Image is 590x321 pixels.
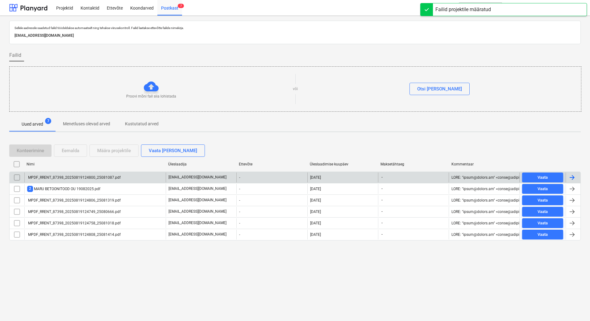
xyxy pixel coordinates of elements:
p: [EMAIL_ADDRESS][DOMAIN_NAME] [168,209,226,214]
span: - [381,209,383,214]
div: - [236,207,307,217]
p: Menetluses olevad arved [63,121,110,127]
span: 7 [178,4,184,8]
div: [DATE] [310,198,321,202]
iframe: Chat Widget [559,291,590,321]
span: - [381,220,383,226]
span: - [381,232,383,237]
p: või [293,86,298,92]
div: MARU BETOONITOOD OU 19082025.pdf [27,186,100,192]
div: Failid projektile määratud [435,6,491,13]
div: MPDF_RRENT_87398_20250819124749_25080666.pdf [27,210,121,214]
span: - [381,186,383,191]
button: Vaata [522,218,563,228]
p: [EMAIL_ADDRESS][DOMAIN_NAME] [168,220,226,226]
div: Maksetähtaeg [380,162,446,166]
div: Kommentaar [451,162,517,166]
button: Vaata [522,207,563,217]
div: [DATE] [310,187,321,191]
div: - [236,195,307,205]
div: - [236,184,307,194]
div: Proovi mõni fail siia lohistadavõiOtsi [PERSON_NAME] [9,66,581,112]
div: [DATE] [310,175,321,180]
p: [EMAIL_ADDRESS][DOMAIN_NAME] [168,198,226,203]
p: Proovi mõni fail siia lohistada [126,94,176,99]
p: [EMAIL_ADDRESS][DOMAIN_NAME] [168,232,226,237]
div: Üleslaadija [168,162,234,166]
div: Üleslaadimise kuupäev [310,162,376,166]
div: Vaata [538,220,548,227]
p: Sellele aadressile saadetud failid töödeldakse automaatselt ning tehakse viirusekontroll. Failid ... [15,26,575,30]
span: Failid [9,52,21,59]
div: Vaata [PERSON_NAME] [149,147,197,155]
div: [DATE] [310,221,321,225]
p: [EMAIL_ADDRESS][DOMAIN_NAME] [168,175,226,180]
div: - [236,218,307,228]
div: Otsi [PERSON_NAME] [417,85,462,93]
div: [DATE] [310,210,321,214]
div: Vaata [538,231,548,238]
span: - [381,175,383,180]
p: Uued arved [22,121,43,127]
div: MPDF_RRENT_87398_20250819124758_25081018.pdf [27,221,121,225]
div: Vaata [538,197,548,204]
button: Vaata [522,173,563,182]
div: [DATE] [310,232,321,237]
p: [EMAIL_ADDRESS][DOMAIN_NAME] [15,32,575,39]
button: Vaata [522,195,563,205]
div: Nimi [27,162,163,166]
button: Otsi [PERSON_NAME] [409,83,470,95]
button: Vaata [PERSON_NAME] [141,144,205,157]
div: Vaata [538,174,548,181]
div: MPDF_RRENT_87398_20250819124808_25081414.pdf [27,232,121,237]
div: MPDF_RRENT_87398_20250819124800_25081087.pdf [27,175,121,180]
button: Vaata [522,184,563,194]
div: Vaata [538,186,548,193]
button: Vaata [522,230,563,240]
span: 7 [45,118,51,124]
div: - [236,173,307,182]
p: Kustutatud arved [125,121,159,127]
span: 2 [27,186,33,192]
span: - [381,198,383,203]
div: - [236,230,307,240]
div: Ettevõte [239,162,305,166]
div: Vaata [538,208,548,215]
p: [EMAIL_ADDRESS][DOMAIN_NAME] [168,186,226,191]
div: MPDF_RRENT_87398_20250819124806_25081319.pdf [27,198,121,202]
